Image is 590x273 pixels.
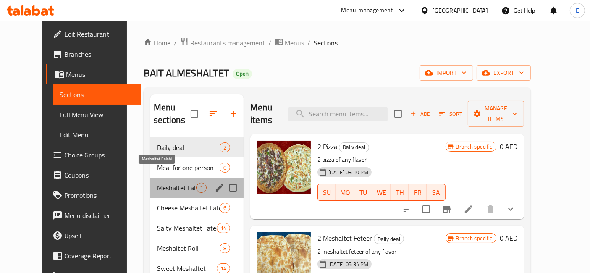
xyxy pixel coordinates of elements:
span: Sort sections [203,104,223,124]
div: Daily deal [374,234,404,244]
span: Add [409,109,432,119]
span: BAIT ALMESHALTET [144,63,229,82]
span: SA [430,186,442,199]
span: export [483,68,524,78]
span: WE [376,186,387,199]
button: WE [372,184,391,201]
span: FR [412,186,424,199]
span: Full Menu View [60,110,134,120]
div: Daily deal [339,142,369,152]
div: Meshaltet Falahi1edit [150,178,244,198]
span: Salty Meshaltet Fateer [157,223,217,233]
span: Select section [389,105,407,123]
span: import [426,68,467,78]
span: Sections [60,89,134,100]
span: Meshaltet Falahi [157,183,196,193]
a: Edit Restaurant [46,24,141,44]
span: Open [233,70,252,77]
span: Sort [439,109,462,119]
span: Manage items [475,103,517,124]
span: Daily deal [157,142,220,152]
span: Promotions [64,190,134,200]
span: TU [358,186,369,199]
span: 2 Meshaltet Feteer [317,232,372,244]
button: Sort [437,108,464,121]
a: Promotions [46,185,141,205]
button: Add [407,108,434,121]
span: Restaurants management [190,38,265,48]
span: [DATE] 05:34 PM [325,260,372,268]
span: [DATE] 03:10 PM [325,168,372,176]
a: Choice Groups [46,145,141,165]
a: Coupons [46,165,141,185]
span: TH [394,186,406,199]
button: MO [336,184,354,201]
span: 2 [220,144,230,152]
li: / [174,38,177,48]
button: Add section [223,104,244,124]
span: Menus [285,38,304,48]
button: Branch-specific-item [437,199,457,219]
span: Select to update [417,200,435,218]
button: import [420,65,473,81]
p: 2 meshaltet feteer of any flavor [317,247,445,257]
span: 2 Pizza [317,140,337,153]
div: items [220,142,230,152]
span: 8 [220,244,230,252]
button: TU [354,184,372,201]
a: Sections [53,84,141,105]
span: Branches [64,49,134,59]
li: / [268,38,271,48]
a: Branches [46,44,141,64]
div: items [196,183,207,193]
button: Manage items [468,101,524,127]
nav: breadcrumb [144,37,531,48]
p: 2 pizza of any flavor [317,155,445,165]
img: 2 Pizza [257,141,311,194]
h6: 0 AED [500,141,517,152]
button: edit [213,181,226,194]
a: Coverage Report [46,246,141,266]
a: Upsell [46,226,141,246]
div: Meal for one person0 [150,157,244,178]
div: items [220,203,230,213]
a: Edit Menu [53,125,141,145]
span: Meshaltet Roll [157,243,220,253]
span: Daily deal [374,234,404,244]
span: Menus [66,69,134,79]
button: export [477,65,531,81]
span: Coupons [64,170,134,180]
span: Coverage Report [64,251,134,261]
span: Sections [314,38,338,48]
a: Menus [46,64,141,84]
a: Home [144,38,170,48]
button: FR [409,184,427,201]
h2: Menu sections [154,101,191,126]
div: Cheese Meshaltet Fateer6 [150,198,244,218]
div: Meshaltet Roll8 [150,238,244,258]
div: Salty Meshaltet Fateer14 [150,218,244,238]
span: 14 [217,224,230,232]
svg: Show Choices [506,204,516,214]
span: Edit Restaurant [64,29,134,39]
span: SU [321,186,333,199]
span: Meal for one person [157,163,220,173]
button: delete [480,199,501,219]
button: SA [427,184,445,201]
div: Daily deal2 [150,137,244,157]
a: Menu disclaimer [46,205,141,226]
span: Add item [407,108,434,121]
span: Cheese Meshaltet Fateer [157,203,220,213]
button: sort-choices [397,199,417,219]
a: Menus [275,37,304,48]
div: [GEOGRAPHIC_DATA] [433,6,488,15]
span: Sort items [434,108,468,121]
h6: 0 AED [500,232,517,244]
div: items [220,243,230,253]
span: Edit Menu [60,130,134,140]
span: E [576,6,579,15]
h2: Menu items [250,101,278,126]
a: Restaurants management [180,37,265,48]
span: Upsell [64,231,134,241]
span: 6 [220,204,230,212]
